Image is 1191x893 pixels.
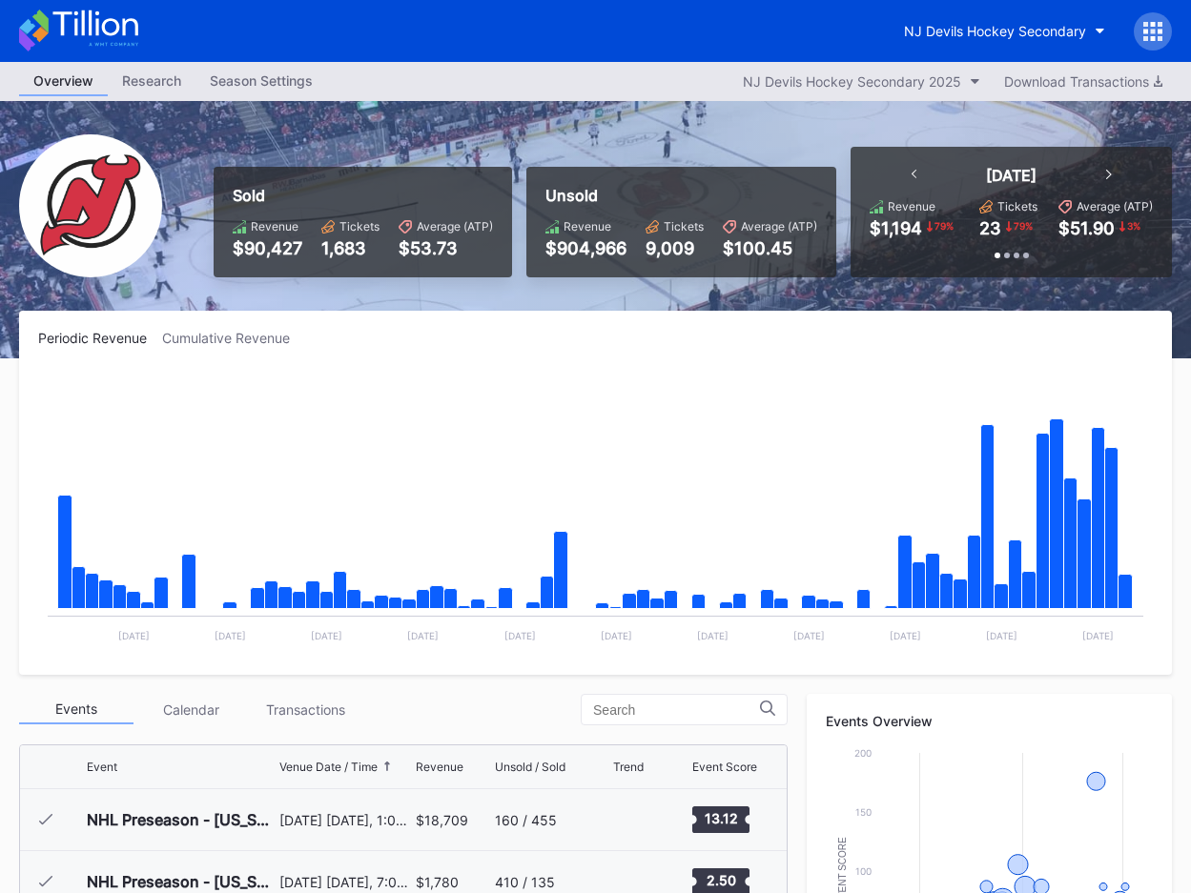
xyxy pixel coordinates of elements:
[38,330,162,346] div: Periodic Revenue
[904,23,1086,39] div: NJ Devils Hockey Secondary
[1077,199,1153,213] div: Average (ATP)
[311,630,342,641] text: [DATE]
[162,330,305,346] div: Cumulative Revenue
[87,872,275,891] div: NHL Preseason - [US_STATE] Islanders at [US_STATE] Devils
[707,872,736,888] text: 2.50
[613,796,670,843] svg: Chart title
[692,760,757,774] div: Event Score
[19,67,108,96] a: Overview
[1125,218,1142,233] div: 3 %
[248,695,362,724] div: Transactions
[664,219,704,233] div: Tickets
[697,630,729,641] text: [DATE]
[855,865,872,877] text: 100
[1004,73,1162,90] div: Download Transactions
[888,199,935,213] div: Revenue
[195,67,327,96] a: Season Settings
[995,69,1172,94] button: Download Transactions
[979,218,1001,238] div: 23
[399,238,493,258] div: $53.73
[1058,218,1115,238] div: $51.90
[890,13,1119,49] button: NJ Devils Hockey Secondary
[133,695,248,724] div: Calendar
[855,806,872,818] text: 150
[233,238,302,258] div: $90,427
[87,810,275,829] div: NHL Preseason - [US_STATE] Rangers at [US_STATE] Devils
[545,186,817,205] div: Unsold
[233,186,493,205] div: Sold
[19,695,133,724] div: Events
[986,166,1037,185] div: [DATE]
[416,874,459,890] div: $1,780
[1012,218,1035,233] div: 79 %
[279,812,411,828] div: [DATE] [DATE], 1:00PM
[890,630,921,641] text: [DATE]
[733,69,990,94] button: NJ Devils Hockey Secondary 2025
[495,760,565,774] div: Unsold / Sold
[279,760,378,774] div: Venue Date / Time
[416,760,463,774] div: Revenue
[215,630,246,641] text: [DATE]
[195,67,327,94] div: Season Settings
[108,67,195,96] a: Research
[416,812,468,828] div: $18,709
[593,702,760,718] input: Search
[118,630,150,641] text: [DATE]
[417,219,493,233] div: Average (ATP)
[793,630,825,641] text: [DATE]
[613,760,644,774] div: Trend
[495,812,557,828] div: 160 / 455
[997,199,1037,213] div: Tickets
[545,238,626,258] div: $904,966
[646,238,704,258] div: 9,009
[741,219,817,233] div: Average (ATP)
[986,630,1017,641] text: [DATE]
[251,219,298,233] div: Revenue
[87,760,117,774] div: Event
[601,630,632,641] text: [DATE]
[705,810,738,826] text: 13.12
[854,747,872,759] text: 200
[743,73,961,90] div: NJ Devils Hockey Secondary 2025
[339,219,380,233] div: Tickets
[279,874,411,890] div: [DATE] [DATE], 7:00PM
[108,67,195,94] div: Research
[870,218,922,238] div: $1,194
[723,238,817,258] div: $100.45
[564,219,611,233] div: Revenue
[826,713,1153,729] div: Events Overview
[19,134,162,277] img: NJ_Devils_Hockey_Secondary.png
[38,370,1153,656] svg: Chart title
[1082,630,1114,641] text: [DATE]
[504,630,536,641] text: [DATE]
[495,874,555,890] div: 410 / 135
[407,630,439,641] text: [DATE]
[321,238,380,258] div: 1,683
[933,218,955,233] div: 79 %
